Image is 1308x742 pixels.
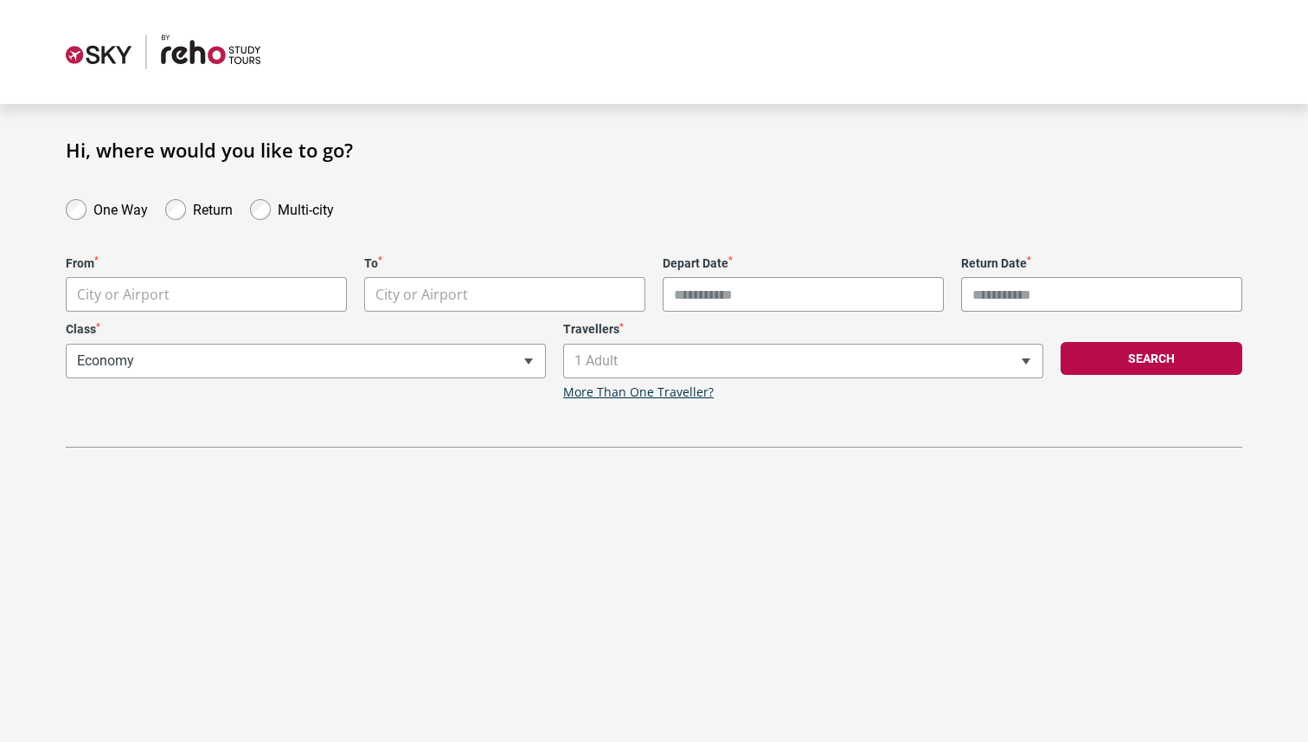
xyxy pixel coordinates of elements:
[663,256,944,271] label: Depart Date
[563,322,1043,337] label: Travellers
[67,345,545,377] span: Economy
[66,344,546,378] span: Economy
[563,344,1043,378] span: 1 Adult
[66,277,347,312] span: City or Airport
[365,278,644,312] span: City or Airport
[364,256,645,271] label: To
[375,285,468,304] span: City or Airport
[67,278,346,312] span: City or Airport
[66,139,1242,161] h1: Hi, where would you like to go?
[193,197,233,218] label: Return
[1061,342,1242,375] button: Search
[961,256,1242,271] label: Return Date
[278,197,334,218] label: Multi-city
[66,322,546,337] label: Class
[563,385,714,400] a: More Than One Traveller?
[364,277,645,312] span: City or Airport
[77,285,170,304] span: City or Airport
[564,345,1042,377] span: 1 Adult
[66,256,347,271] label: From
[93,197,148,218] label: One Way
